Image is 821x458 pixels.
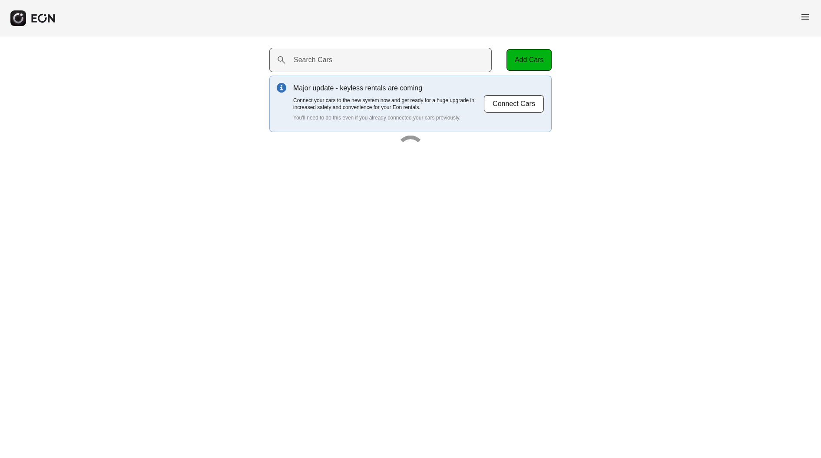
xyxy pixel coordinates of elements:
button: Add Cars [507,49,552,71]
p: Connect your cars to the new system now and get ready for a huge upgrade in increased safety and ... [293,97,483,111]
label: Search Cars [294,55,332,65]
span: menu [800,12,811,22]
img: info [277,83,286,93]
p: Major update - keyless rentals are coming [293,83,483,93]
button: Connect Cars [483,95,544,113]
p: You'll need to do this even if you already connected your cars previously. [293,114,483,121]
